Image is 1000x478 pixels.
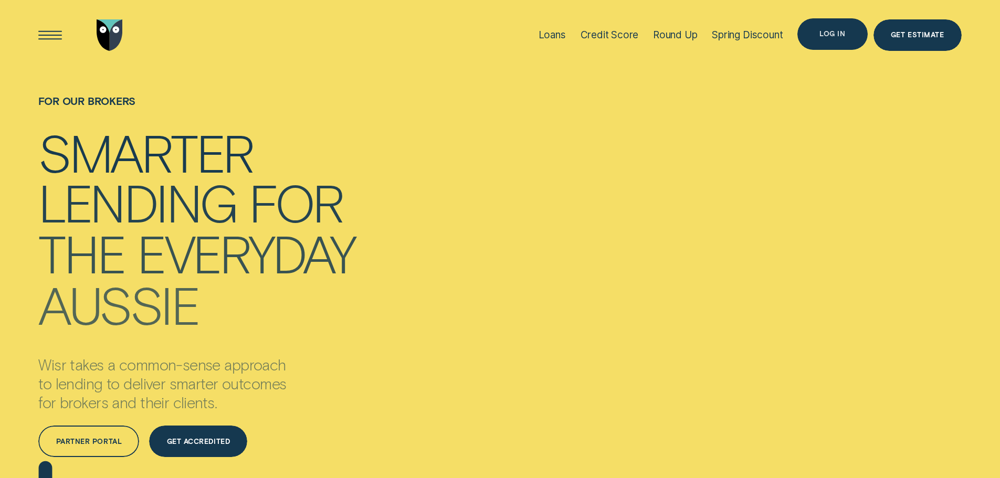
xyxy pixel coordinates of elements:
div: for [249,177,343,226]
div: Loans [539,29,566,41]
div: Smarter [38,128,253,176]
img: Wisr [97,19,123,51]
button: Log in [797,18,867,50]
h1: For Our Brokers [38,95,354,127]
h4: Smarter lending for the everyday Aussie [38,127,354,322]
div: Credit Score [581,29,639,41]
div: the [38,228,125,277]
button: Open Menu [35,19,66,51]
div: lending [38,177,237,226]
a: Partner Portal [38,426,139,457]
div: Aussie [38,280,198,328]
div: Log in [819,31,845,38]
div: Round Up [653,29,698,41]
a: Get Estimate [873,19,962,51]
p: Wisr takes a common-sense approach to lending to deliver smarter outcomes for brokers and their c... [38,355,342,412]
div: Spring Discount [712,29,783,41]
a: Get Accredited [149,426,247,457]
div: everyday [137,228,354,277]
